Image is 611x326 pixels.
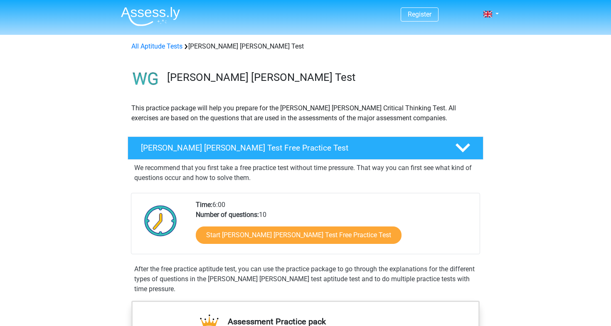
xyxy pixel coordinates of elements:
[141,143,442,153] h4: [PERSON_NAME] [PERSON_NAME] Test Free Practice Test
[190,200,479,254] div: 6:00 10
[131,42,182,50] a: All Aptitude Tests
[134,163,477,183] p: We recommend that you first take a free practice test without time pressure. That way you can fir...
[196,201,212,209] b: Time:
[131,264,480,294] div: After the free practice aptitude test, you can use the practice package to go through the explana...
[196,211,259,219] b: Number of questions:
[121,7,180,26] img: Assessly
[167,71,477,84] h3: [PERSON_NAME] [PERSON_NAME] Test
[140,200,182,241] img: Clock
[408,10,431,18] a: Register
[128,41,483,51] div: [PERSON_NAME] [PERSON_NAME] Test
[196,226,402,244] a: Start [PERSON_NAME] [PERSON_NAME] Test Free Practice Test
[128,61,163,97] img: watson glaser test
[131,103,480,123] p: This practice package will help you prepare for the [PERSON_NAME] [PERSON_NAME] Critical Thinking...
[124,136,487,160] a: [PERSON_NAME] [PERSON_NAME] Test Free Practice Test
